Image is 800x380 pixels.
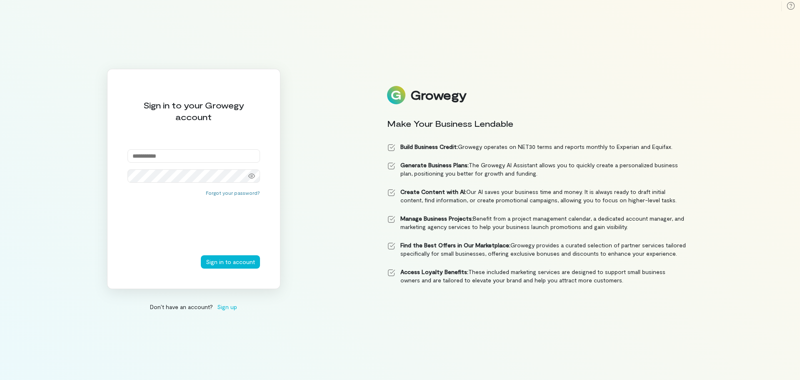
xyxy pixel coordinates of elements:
div: Make Your Business Lendable [387,118,686,129]
span: Sign up [217,302,237,311]
button: Forgot your password? [206,189,260,196]
strong: Create Content with AI: [400,188,466,195]
li: The Growegy AI Assistant allows you to quickly create a personalized business plan, positioning y... [387,161,686,178]
li: Our AI saves your business time and money. It is always ready to draft initial content, find info... [387,188,686,204]
li: Growegy provides a curated selection of partner services tailored specifically for small business... [387,241,686,258]
li: These included marketing services are designed to support small business owners and are tailored ... [387,268,686,284]
strong: Build Business Credit: [400,143,458,150]
li: Benefit from a project management calendar, a dedicated account manager, and marketing agency ser... [387,214,686,231]
li: Growegy operates on NET30 terms and reports monthly to Experian and Equifax. [387,143,686,151]
strong: Find the Best Offers in Our Marketplace: [400,242,510,249]
div: Sign in to your Growegy account [127,99,260,123]
img: Logo [387,86,405,104]
div: Don’t have an account? [107,302,280,311]
div: Growegy [410,88,466,102]
strong: Access Loyalty Benefits: [400,268,468,275]
strong: Manage Business Projects: [400,215,473,222]
strong: Generate Business Plans: [400,161,469,169]
button: Sign in to account [201,255,260,269]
